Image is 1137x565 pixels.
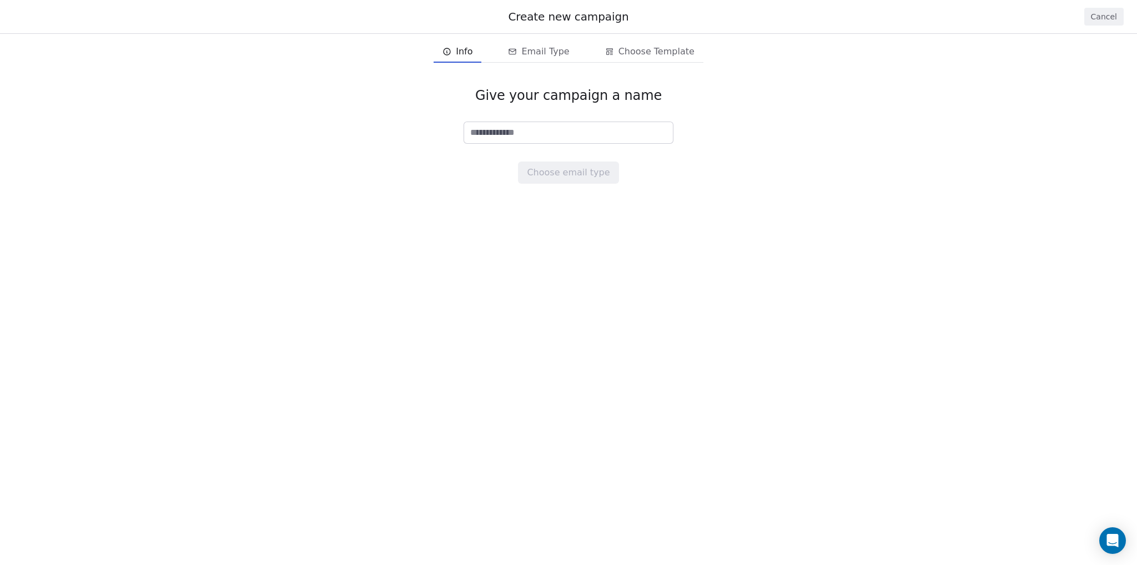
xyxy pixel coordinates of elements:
[475,87,662,104] span: Give your campaign a name
[13,9,1124,24] div: Create new campaign
[518,162,618,184] button: Choose email type
[434,41,703,63] div: email creation steps
[1099,527,1126,554] div: Open Intercom Messenger
[521,45,569,58] span: Email Type
[618,45,695,58] span: Choose Template
[1084,8,1124,26] button: Cancel
[456,45,472,58] span: Info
